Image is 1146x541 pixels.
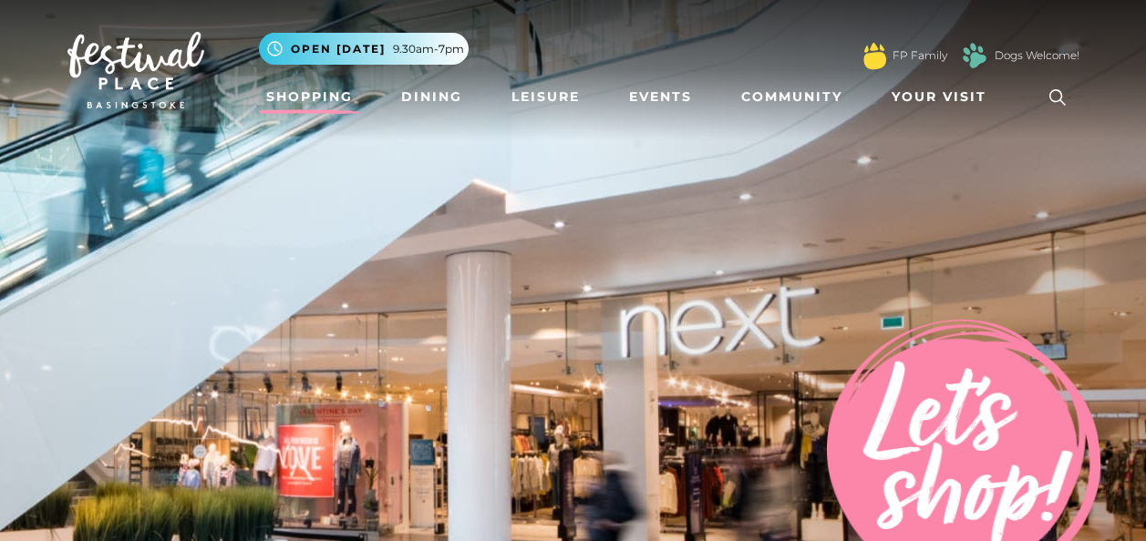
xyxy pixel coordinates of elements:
[259,80,360,114] a: Shopping
[892,87,986,107] span: Your Visit
[734,80,850,114] a: Community
[394,80,470,114] a: Dining
[291,41,386,57] span: Open [DATE]
[884,80,1003,114] a: Your Visit
[995,47,1079,64] a: Dogs Welcome!
[393,41,464,57] span: 9.30am-7pm
[622,80,699,114] a: Events
[67,32,204,108] img: Festival Place Logo
[504,80,587,114] a: Leisure
[259,33,469,65] button: Open [DATE] 9.30am-7pm
[893,47,947,64] a: FP Family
